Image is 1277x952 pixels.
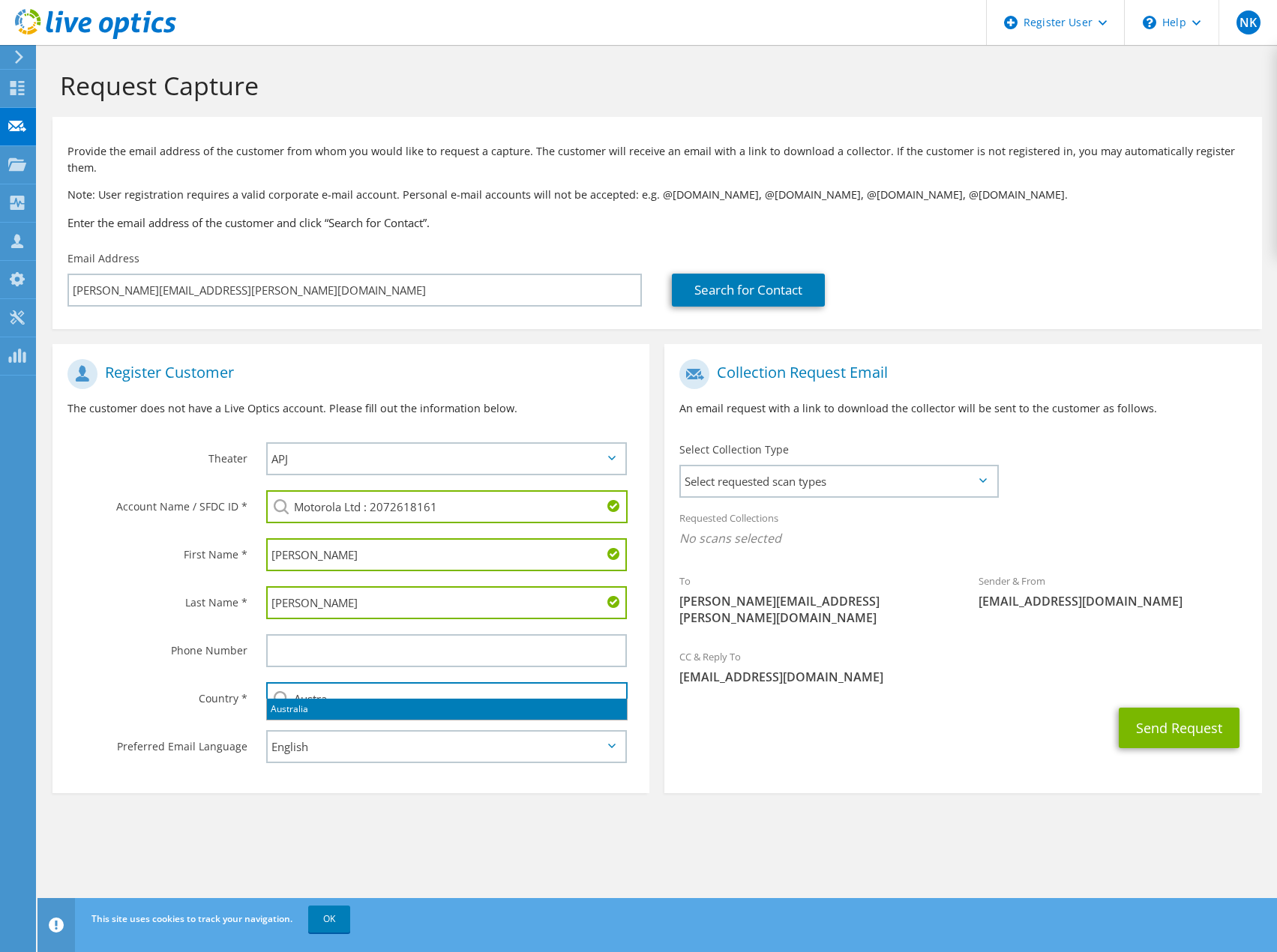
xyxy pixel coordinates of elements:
span: NK [1237,10,1261,34]
label: First Name * [67,538,247,562]
span: [EMAIL_ADDRESS][DOMAIN_NAME] [979,593,1247,609]
span: This site uses cookies to track your navigation. [91,912,292,925]
label: Last Name * [67,586,247,610]
label: Preferred Email Language [67,730,247,754]
span: Select requested scan types [681,466,996,496]
h1: Collection Request Email [679,359,1239,389]
div: CC & Reply To [664,641,1261,693]
p: Provide the email address of the customer from whom you would like to request a capture. The cust... [67,143,1247,176]
label: Email Address [67,251,139,266]
label: Country * [67,682,247,706]
label: Theater [67,442,247,466]
h3: Enter the email address of the customer and click “Search for Contact”. [67,214,1247,231]
p: The customer does not have a Live Optics account. Please fill out the information below. [67,400,634,417]
p: Note: User registration requires a valid corporate e-mail account. Personal e-mail accounts will ... [67,187,1247,203]
span: No scans selected [679,530,1246,546]
a: OK [308,906,350,933]
h1: Request Capture [60,70,1247,101]
a: Search for Contact [672,274,825,307]
span: [EMAIL_ADDRESS][DOMAIN_NAME] [679,669,1246,685]
svg: \n [1143,16,1156,29]
p: An email request with a link to download the collector will be sent to the customer as follows. [679,400,1246,417]
h1: Register Customer [67,359,627,389]
div: To [664,565,963,633]
li: Australia [267,699,627,720]
div: Sender & From [964,565,1262,617]
span: [PERSON_NAME][EMAIL_ADDRESS][PERSON_NAME][DOMAIN_NAME] [679,593,948,626]
label: Account Name / SFDC ID * [67,490,247,514]
label: Select Collection Type [679,442,789,457]
div: Requested Collections [664,502,1261,558]
button: Send Request [1119,708,1240,748]
label: Phone Number [67,634,247,658]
